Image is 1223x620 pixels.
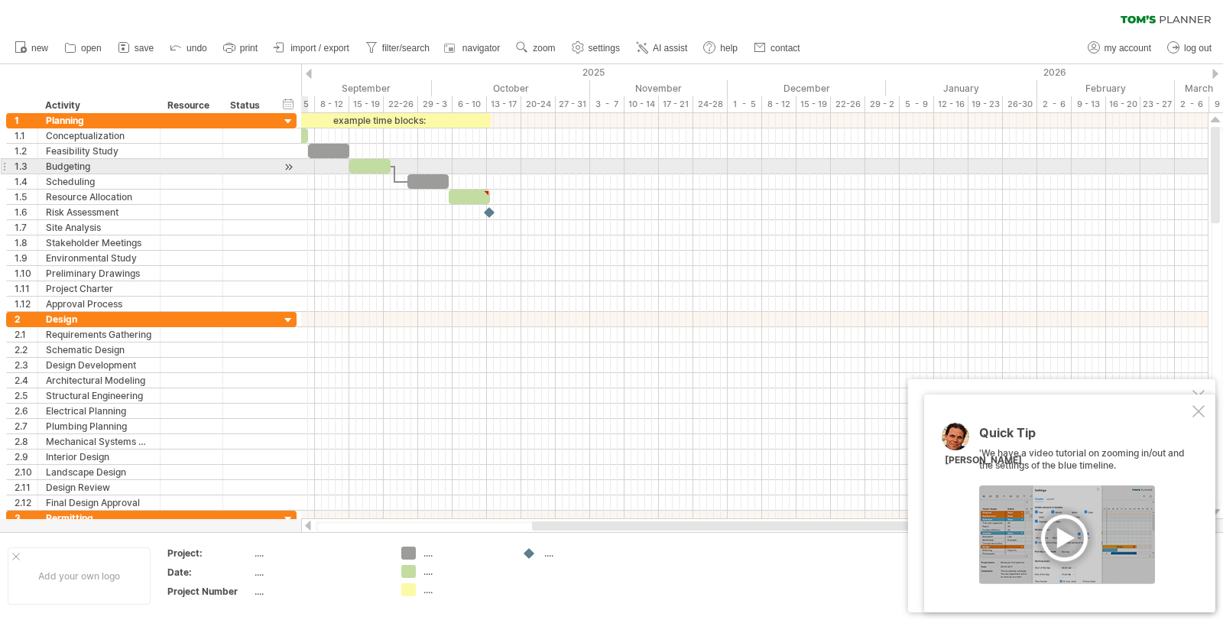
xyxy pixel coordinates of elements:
div: 2.2 [15,342,37,357]
div: Date: [167,566,251,579]
div: 22-26 [831,96,865,112]
div: 2 - 6 [1175,96,1209,112]
div: 19 - 23 [968,96,1003,112]
div: 2.10 [15,465,37,479]
div: 2.4 [15,373,37,388]
div: November 2025 [590,80,728,96]
div: 8 - 12 [762,96,796,112]
div: .... [423,547,507,560]
div: 24-28 [693,96,728,112]
span: AI assist [653,43,687,54]
div: Interior Design [46,450,152,464]
a: new [11,38,53,58]
div: Feasibility Study [46,144,152,158]
div: 2 - 6 [1037,96,1072,112]
a: my account [1084,38,1156,58]
div: .... [255,566,383,579]
div: Risk Assessment [46,205,152,219]
div: 2.8 [15,434,37,449]
div: 2.12 [15,495,37,510]
div: 1.11 [15,281,37,296]
div: 29 - 3 [418,96,453,112]
div: 'We have a video tutorial on zooming in/out and the settings of the blue timeline. [979,427,1189,584]
div: 23 - 27 [1140,96,1175,112]
span: filter/search [382,43,430,54]
div: February 2026 [1037,80,1175,96]
div: 20-24 [521,96,556,112]
div: 1.10 [15,266,37,281]
div: 27 - 31 [556,96,590,112]
div: 16 - 20 [1106,96,1140,112]
span: new [31,43,48,54]
div: Project: [167,547,251,560]
div: 12 - 16 [934,96,968,112]
span: undo [187,43,207,54]
div: Structural Engineering [46,388,152,403]
div: 17 - 21 [659,96,693,112]
div: Requirements Gathering [46,327,152,342]
div: Plumbing Planning [46,419,152,433]
div: Site Analysis [46,220,152,235]
div: 1.3 [15,159,37,174]
div: .... [255,585,383,598]
div: [PERSON_NAME] [945,454,1022,467]
div: Architectural Modeling [46,373,152,388]
div: 1.8 [15,235,37,250]
div: scroll to activity [281,159,296,175]
div: 1.9 [15,251,37,265]
div: 26-30 [1003,96,1037,112]
span: my account [1105,43,1151,54]
span: navigator [462,43,500,54]
div: 1.7 [15,220,37,235]
div: example time blocks: [267,113,491,128]
div: 3 - 7 [590,96,624,112]
div: Schematic Design [46,342,152,357]
div: Status [230,98,264,113]
span: import / export [290,43,349,54]
a: import / export [270,38,354,58]
div: 1.12 [15,297,37,311]
a: print [219,38,262,58]
div: 15 - 19 [349,96,384,112]
div: 2.5 [15,388,37,403]
div: 1.1 [15,128,37,143]
div: 2.6 [15,404,37,418]
a: log out [1163,38,1216,58]
div: Resource [167,98,214,113]
div: December 2025 [728,80,886,96]
div: 9 - 13 [1072,96,1106,112]
div: Planning [46,113,152,128]
span: open [81,43,102,54]
a: navigator [442,38,504,58]
a: save [114,38,158,58]
div: 2.9 [15,450,37,464]
div: Project Charter [46,281,152,296]
div: Design Development [46,358,152,372]
a: help [699,38,742,58]
span: log out [1184,43,1212,54]
span: help [720,43,738,54]
div: Preliminary Drawings [46,266,152,281]
div: 1 - 5 [728,96,762,112]
div: [PERSON_NAME]'s AI-assistant [926,393,1189,408]
div: 1 [15,113,37,128]
a: contact [750,38,805,58]
div: Activity [45,98,151,113]
div: Design [46,312,152,326]
span: settings [589,43,620,54]
a: zoom [512,38,560,58]
div: Quick Tip [979,427,1189,447]
div: Environmental Study [46,251,152,265]
span: zoom [533,43,555,54]
div: 5 - 9 [900,96,934,112]
div: Add your own logo [8,547,151,605]
div: 2.11 [15,480,37,495]
div: 1.2 [15,144,37,158]
div: Resource Allocation [46,190,152,204]
div: 13 - 17 [487,96,521,112]
div: Final Design Approval [46,495,152,510]
div: 22-26 [384,96,418,112]
div: Design Review [46,480,152,495]
div: 1.6 [15,205,37,219]
div: January 2026 [886,80,1037,96]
